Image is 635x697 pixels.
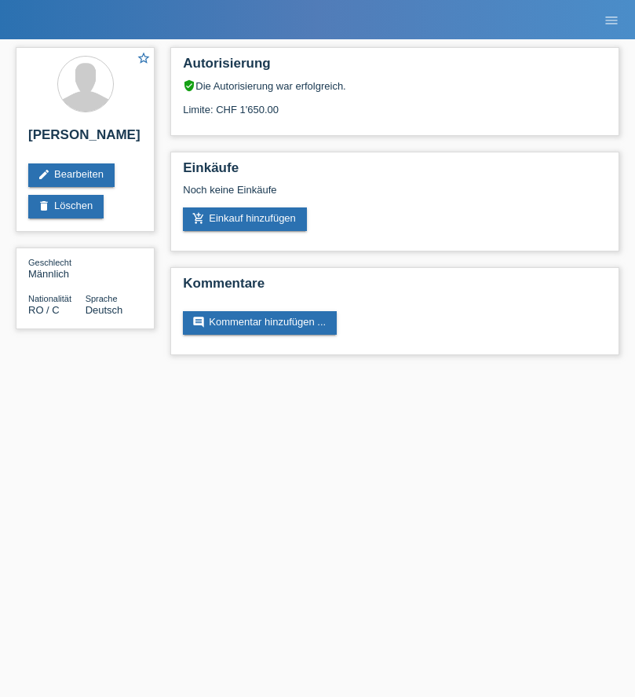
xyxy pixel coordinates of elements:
[183,311,337,335] a: commentKommentar hinzufügen ...
[86,304,123,316] span: Deutsch
[28,256,86,280] div: Männlich
[183,184,607,207] div: Noch keine Einkäufe
[192,316,205,328] i: comment
[38,168,50,181] i: edit
[183,79,607,92] div: Die Autorisierung war erfolgreich.
[28,258,71,267] span: Geschlecht
[38,200,50,212] i: delete
[183,276,607,299] h2: Kommentare
[28,163,115,187] a: editBearbeiten
[28,127,142,151] h2: [PERSON_NAME]
[183,207,307,231] a: add_shopping_cartEinkauf hinzufügen
[183,160,607,184] h2: Einkäufe
[183,92,607,116] div: Limite: CHF 1'650.00
[28,304,60,316] span: Rumänien / C / 12.10.2021
[28,195,104,218] a: deleteLöschen
[137,51,151,68] a: star_border
[137,51,151,65] i: star_border
[192,212,205,225] i: add_shopping_cart
[183,56,607,79] h2: Autorisierung
[596,15,627,24] a: menu
[604,13,619,28] i: menu
[86,294,118,303] span: Sprache
[28,294,71,303] span: Nationalität
[183,79,195,92] i: verified_user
